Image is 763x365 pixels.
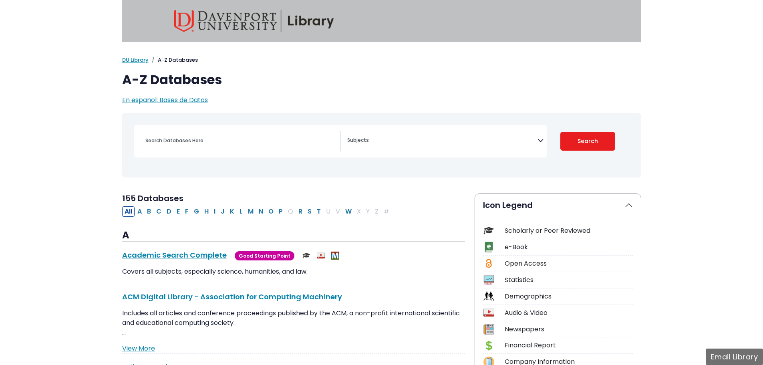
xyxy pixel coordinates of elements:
[483,291,494,302] img: Icon Demographics
[483,324,494,335] img: Icon Newspapers
[314,206,323,217] button: Filter Results T
[305,206,314,217] button: Filter Results S
[302,252,310,260] img: Scholarly or Peer Reviewed
[122,250,227,260] a: Academic Search Complete
[191,206,201,217] button: Filter Results G
[276,206,285,217] button: Filter Results P
[505,341,633,350] div: Financial Report
[122,56,149,64] a: DU Library
[266,206,276,217] button: Filter Results O
[483,307,494,318] img: Icon Audio & Video
[154,206,164,217] button: Filter Results C
[235,251,294,260] span: Good Starting Point
[122,95,208,105] a: En español: Bases de Datos
[331,252,339,260] img: MeL (Michigan electronic Library)
[122,309,465,337] p: Includes all articles and conference proceedings published by the ACM, a non-profit international...
[202,206,211,217] button: Filter Results H
[145,206,153,217] button: Filter Results B
[317,252,325,260] img: Audio & Video
[227,206,237,217] button: Filter Results K
[296,206,305,217] button: Filter Results R
[505,275,633,285] div: Statistics
[122,113,641,177] nav: Search filters
[122,193,183,204] span: 155 Databases
[343,206,354,217] button: Filter Results W
[149,56,198,64] li: A-Z Databases
[141,135,340,146] input: Search database by title or keyword
[218,206,227,217] button: Filter Results J
[560,132,615,151] button: Submit for Search Results
[164,206,174,217] button: Filter Results D
[135,206,144,217] button: Filter Results A
[483,340,494,351] img: Icon Financial Report
[505,242,633,252] div: e-Book
[256,206,266,217] button: Filter Results N
[122,206,393,216] div: Alpha-list to filter by first letter of database name
[122,56,641,64] nav: breadcrumb
[122,267,465,276] p: Covers all subjects, especially science, humanities, and law.
[475,194,641,216] button: Icon Legend
[237,206,245,217] button: Filter Results L
[505,325,633,334] div: Newspapers
[505,259,633,268] div: Open Access
[483,225,494,236] img: Icon Scholarly or Peer Reviewed
[122,206,135,217] button: All
[484,258,494,269] img: Icon Open Access
[246,206,256,217] button: Filter Results M
[505,292,633,301] div: Demographics
[174,10,334,32] img: Davenport University Library
[122,344,155,353] a: View More
[122,292,342,302] a: ACM Digital Library - Association for Computing Machinery
[483,242,494,252] img: Icon e-Book
[483,274,494,285] img: Icon Statistics
[122,72,641,87] h1: A-Z Databases
[183,206,191,217] button: Filter Results F
[211,206,218,217] button: Filter Results I
[174,206,182,217] button: Filter Results E
[505,308,633,318] div: Audio & Video
[347,138,538,144] textarea: Search
[505,226,633,236] div: Scholarly or Peer Reviewed
[122,230,465,242] h3: A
